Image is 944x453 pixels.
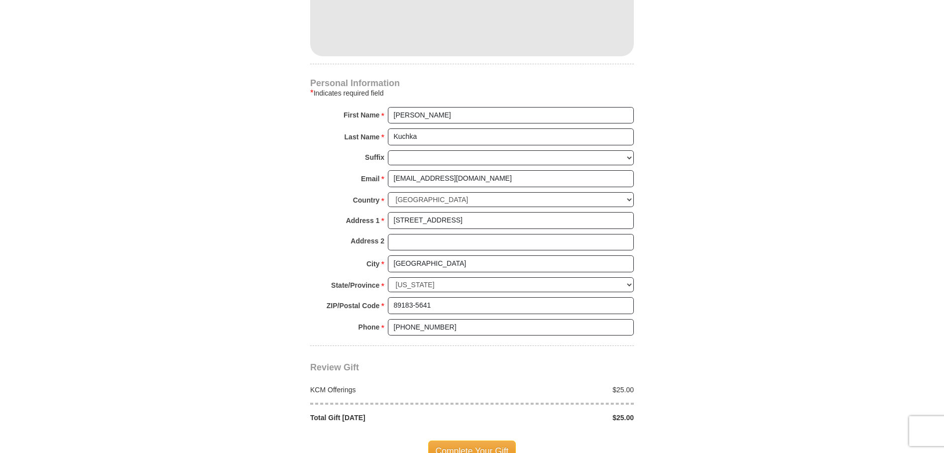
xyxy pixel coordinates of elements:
[358,320,380,334] strong: Phone
[346,214,380,227] strong: Address 1
[327,299,380,313] strong: ZIP/Postal Code
[305,413,472,423] div: Total Gift [DATE]
[366,257,379,271] strong: City
[310,362,359,372] span: Review Gift
[331,278,379,292] strong: State/Province
[365,150,384,164] strong: Suffix
[344,108,379,122] strong: First Name
[345,130,380,144] strong: Last Name
[305,385,472,395] div: KCM Offerings
[351,234,384,248] strong: Address 2
[310,87,634,99] div: Indicates required field
[472,413,639,423] div: $25.00
[310,79,634,87] h4: Personal Information
[472,385,639,395] div: $25.00
[361,172,379,186] strong: Email
[353,193,380,207] strong: Country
